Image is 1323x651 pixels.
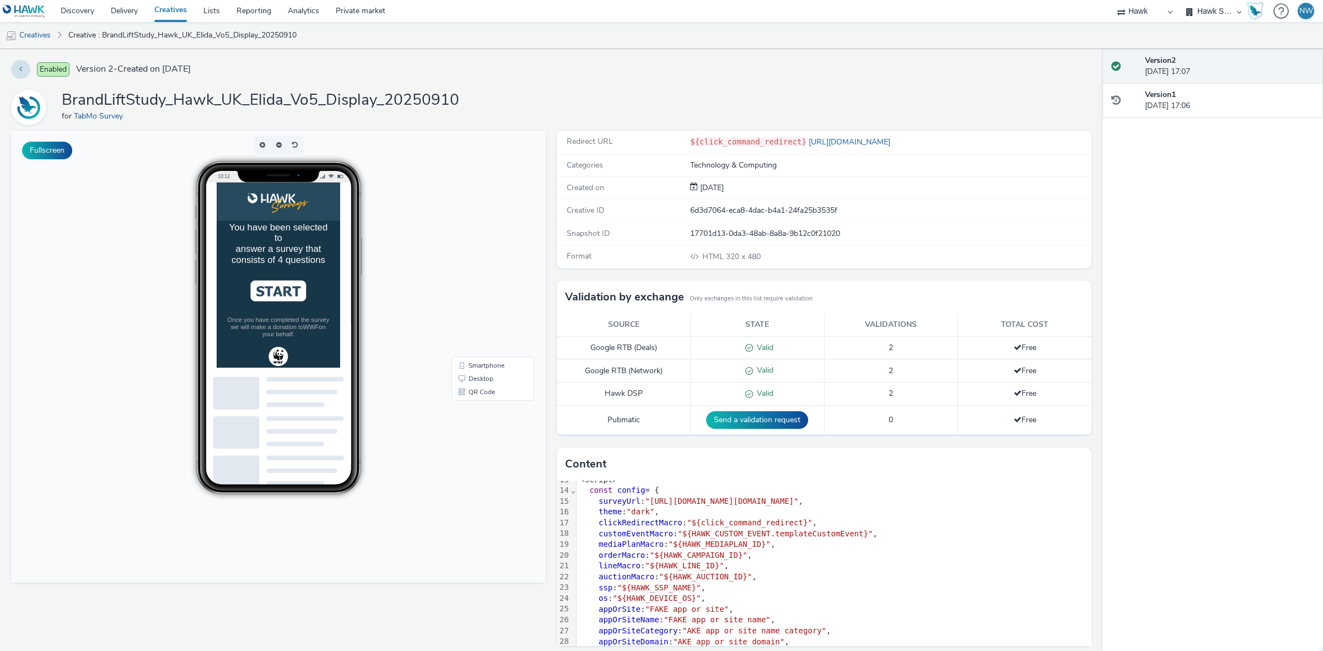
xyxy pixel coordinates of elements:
[1247,2,1263,20] img: Hawk Academy
[565,289,684,305] h3: Validation by exchange
[557,518,571,529] div: 17
[567,182,604,193] span: Created on
[673,637,784,646] span: "AKE app or site domain"
[577,637,1222,648] div: : ,
[557,496,571,507] div: 15
[599,637,668,646] span: appOrSiteDomain
[691,314,825,336] th: State
[62,90,459,111] h1: BrandLiftStudy_Hawk_UK_Elida_Vo5_Display_20250910
[690,294,813,303] small: Only exchanges in this list require validation
[557,406,691,435] td: Pubmatic
[3,4,45,18] img: undefined Logo
[690,228,1090,239] div: 17701d13-0da3-48ab-8a8a-9b12c0f21020
[1145,89,1314,112] div: [DATE] 17:06
[577,539,1222,550] div: : ,
[668,540,770,548] span: "${HAWK_MEDIAPLAN_ID}"
[599,615,659,624] span: appOrSiteName
[577,572,1222,583] div: : ,
[577,593,1222,604] div: : ,
[557,593,571,604] div: 24
[567,205,604,216] span: Creative ID
[577,561,1222,572] div: : ,
[557,314,691,336] th: Source
[567,228,610,239] span: Snapshot ID
[589,486,612,494] span: const
[557,604,571,615] div: 25
[6,30,17,41] img: mobile
[1014,415,1036,425] span: Free
[63,22,302,49] a: Creative : BrandLiftStudy_Hawk_UK_Elida_Vo5_Display_20250910
[124,202,146,211] span: WWF
[557,636,571,647] div: 28
[557,582,571,593] div: 23
[557,572,571,583] div: 22
[577,518,1222,529] div: : ,
[664,615,771,624] span: "FAKE app or site name"
[687,518,813,527] span: "${click_command_redirect}"
[599,594,608,602] span: os
[645,605,729,614] span: "FAKE app or site"
[599,507,622,516] span: theme
[889,365,893,376] span: 2
[612,594,701,602] span: "${HAWK_DEVICE_OS}"
[557,485,571,496] div: 14
[37,62,69,77] span: Enabled
[577,583,1222,594] div: : ,
[443,228,521,241] li: Smartphone
[599,497,641,505] span: surveyUrl
[1014,365,1036,376] span: Free
[557,336,691,359] td: Google RTB (Deals)
[1247,2,1268,20] a: Hawk Academy
[557,615,571,626] div: 26
[599,561,641,570] span: lineMacro
[74,111,127,121] a: TabMo Survey
[599,518,682,527] span: clickRedirectMacro
[698,182,724,193] div: Creation 10 September 2025, 17:06
[698,182,724,193] span: [DATE]
[557,528,571,539] div: 18
[458,245,482,251] span: Desktop
[645,497,798,505] span: "[URL][DOMAIN_NAME][DOMAIN_NAME]"
[557,550,571,561] div: 20
[701,251,761,262] span: 320 x 480
[577,604,1222,615] div: : ,
[702,251,726,262] span: HTML
[577,615,1222,626] div: : ,
[889,415,893,425] span: 0
[1014,342,1036,353] span: Free
[599,583,612,592] span: ssp
[577,496,1222,507] div: : ,
[13,192,163,222] div: Once you have completed the survey we will make a donation to on your behalf.
[557,359,691,383] td: Google RTB (Network)
[659,572,752,581] span: "${HAWK_AUCTION_ID}"
[567,251,591,261] span: Format
[76,63,191,76] span: Version 2 - Created on [DATE]
[753,365,773,375] span: Valid
[753,388,773,399] span: Valid
[824,314,958,336] th: Validations
[557,507,571,518] div: 16
[577,529,1222,540] div: : ,
[557,383,691,406] td: Hawk DSP
[753,342,773,353] span: Valid
[458,258,484,265] span: QR Code
[958,314,1092,336] th: Total cost
[577,626,1222,637] div: : ,
[889,388,893,399] span: 2
[645,561,724,570] span: "${HAWK_LINE_ID}"
[1145,55,1314,78] div: [DATE] 17:07
[599,605,641,614] span: appOrSite
[62,111,74,121] span: for
[599,572,654,581] span: auctionMacro
[443,255,521,268] li: QR Code
[599,551,645,559] span: orderMacro
[889,342,893,353] span: 2
[13,56,163,118] div: You have been selected to answer a survey that consists of 4 questions
[1299,3,1313,19] div: NW
[1145,55,1176,66] strong: Version 2
[650,551,747,559] span: "${HAWK_CAMPAIGN_ID}"
[207,42,219,49] span: 10:12
[599,626,677,635] span: appOrSiteCategory
[557,626,571,637] div: 27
